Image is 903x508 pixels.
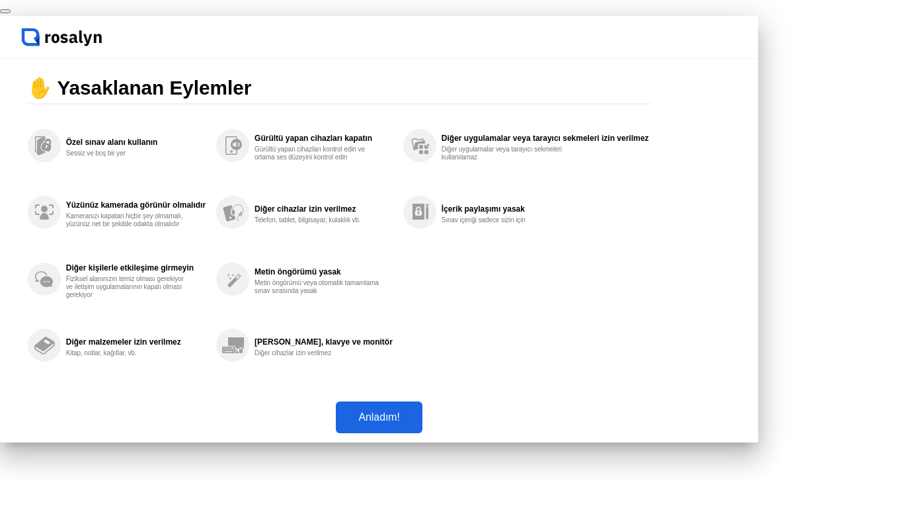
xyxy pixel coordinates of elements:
div: Anladım! [340,411,418,423]
div: Yüzünüz kamerada görünür olmalıdır [66,200,206,210]
div: Diğer cihazlar izin verilmez [255,204,393,214]
div: Diğer uygulamalar veya tarayıcı sekmeleri izin verilmez [442,134,649,143]
div: Diğer uygulamalar veya tarayıcı sekmeleri kullanılamaz [442,146,567,161]
div: Kitap, notlar, kağıtlar, vb. [66,349,191,357]
div: Metin öngörümü yasak [255,267,393,276]
div: Özel sınav alanı kullanın [66,138,206,147]
div: Telefon, tablet, bilgisayar, kulaklık vb. [255,216,379,224]
div: Kameranızı kapatan hiçbir şey olmamalı, yüzünüz net bir şekilde odakta olmalıdır [66,212,191,228]
div: Metin öngörümü veya otomatik tamamlama sınav sırasında yasak [255,279,379,295]
button: Anladım! [336,402,422,433]
div: İçerik paylaşımı yasak [442,204,649,214]
div: Sınav içeriği sadece sizin için [442,216,567,224]
div: Gürültü yapan cihazları kontrol edin ve ortama ses düzeyini kontrol edin [255,146,379,161]
div: Gürültü yapan cihazları kapatın [255,134,393,143]
div: Fiziksel alanınızın temiz olması gerekiyor ve iletişim uygulamalarının kapalı olması gerekiyor [66,275,191,299]
div: Diğer cihazlar izin verilmez [255,349,379,357]
div: ✋ Yasaklanan Eylemler [28,72,652,105]
div: [PERSON_NAME], klavye ve monitör [255,337,393,347]
div: Sessiz ve boş bir yer [66,149,191,157]
div: Diğer malzemeler izin verilmez [66,337,206,347]
div: Diğer kişilerle etkileşime girmeyin [66,263,206,273]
